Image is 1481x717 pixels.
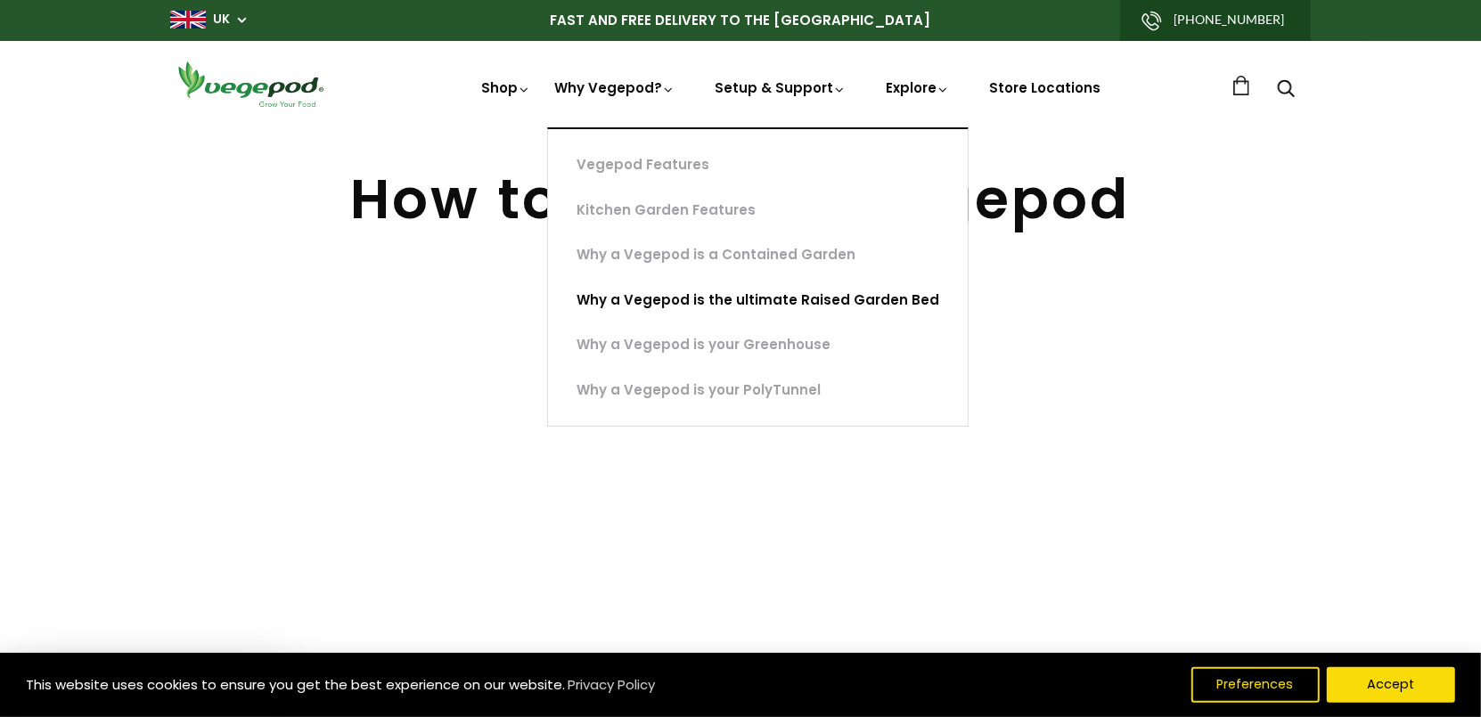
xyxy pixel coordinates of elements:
iframe: YouTube video player [380,308,1101,714]
a: Why a Vegepod is your Greenhouse [548,322,968,368]
a: Vegepod Features [548,143,968,188]
a: Explore [886,78,950,97]
img: Vegepod [170,59,331,110]
a: Why Vegepod? [554,78,675,218]
button: Preferences [1191,667,1320,703]
span: This website uses cookies to ensure you get the best experience on our website. [26,675,565,694]
a: Why a Vegepod is a Contained Garden [548,232,968,278]
a: Search [1277,81,1295,100]
a: Store Locations [989,78,1101,97]
a: Kitchen Garden Features [548,188,968,233]
a: Shop [481,78,531,97]
a: UK [213,11,230,29]
a: Why a Vegepod is your PolyTunnel [548,368,968,413]
img: gb_large.png [170,11,206,29]
h1: How to FILL Your Vegepod [170,172,1311,227]
a: Privacy Policy (opens in a new tab) [565,669,658,701]
a: Setup & Support [715,78,847,97]
button: Accept [1327,667,1455,703]
a: Why a Vegepod is the ultimate Raised Garden Bed [548,278,968,323]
